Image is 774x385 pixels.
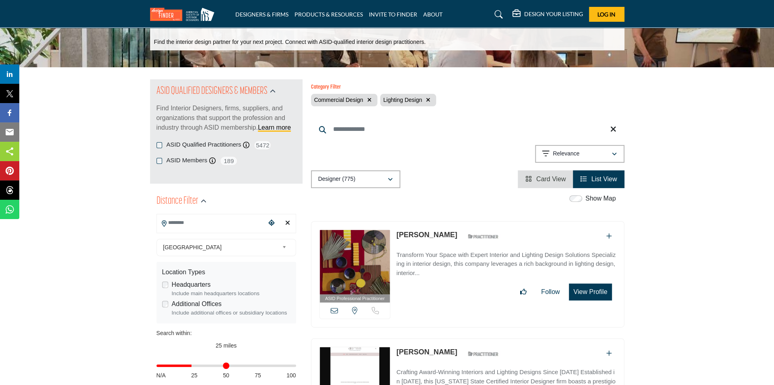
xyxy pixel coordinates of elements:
span: 75 [255,371,261,380]
img: Site Logo [150,8,218,21]
button: Follow [536,284,565,300]
h2: ASID QUALIFIED DESIGNERS & MEMBERS [156,84,268,99]
div: Clear search location [282,215,294,232]
span: N/A [156,371,166,380]
a: Search [487,8,508,21]
img: Cecilia Ramos [320,230,390,294]
input: Search Keyword [311,120,624,139]
input: ASID Members checkbox [156,158,163,164]
span: 5472 [253,140,272,150]
h5: DESIGN YOUR LISTING [524,10,583,18]
span: ASID Professional Practitioner [325,295,385,302]
img: ASID Qualified Practitioners Badge Icon [465,232,501,242]
label: Show Map [585,194,616,203]
p: Designer (775) [318,175,356,183]
div: Choose your current location [266,215,278,232]
a: Learn more [258,124,291,131]
label: Headquarters [172,280,211,290]
span: 189 [220,156,238,166]
button: View Profile [569,284,611,300]
li: Card View [518,170,573,188]
h2: Distance Filter [156,194,198,209]
input: ASID Qualified Practitioners checkbox [156,142,163,148]
p: Transform Your Space with Expert Interior and Lighting Design Solutions Specializing in interior ... [396,250,615,278]
span: 25 [191,371,198,380]
span: 50 [223,371,229,380]
span: Commercial Design [314,97,363,103]
p: Cecilia Ramos [396,230,457,240]
span: Log In [597,11,615,18]
h6: Category Filter [311,84,436,91]
a: ABOUT [423,11,443,18]
span: List View [591,176,617,182]
label: Additional Offices [172,299,222,309]
button: Designer (775) [311,170,400,188]
a: ASID Professional Practitioner [320,230,390,303]
span: 100 [286,371,296,380]
a: View List [580,176,617,182]
a: [PERSON_NAME] [396,348,457,356]
a: Add To List [606,233,612,240]
a: View Card [525,176,566,182]
p: Relevance [553,150,579,158]
span: Card View [536,176,566,182]
div: DESIGN YOUR LISTING [513,10,583,19]
button: Like listing [515,284,532,300]
button: Log In [589,7,624,22]
span: 25 miles [216,342,237,349]
span: [GEOGRAPHIC_DATA] [163,242,279,252]
span: Lighting Design [383,97,422,103]
p: Find Interior Designers, firms, suppliers, and organizations that support the profession and indu... [156,103,296,132]
li: List View [573,170,624,188]
div: Include additional offices or subsidiary locations [172,309,290,317]
button: Relevance [535,145,624,163]
p: Michael Noon [396,347,457,358]
p: Find the interior design partner for your next project. Connect with ASID-qualified interior desi... [154,38,426,46]
label: ASID Members [166,156,207,165]
div: Search within: [156,329,296,337]
a: [PERSON_NAME] [396,231,457,239]
a: Transform Your Space with Expert Interior and Lighting Design Solutions Specializing in interior ... [396,246,615,278]
div: Location Types [162,267,290,277]
div: Include main headquarters locations [172,290,290,298]
a: PRODUCTS & RESOURCES [294,11,363,18]
img: ASID Qualified Practitioners Badge Icon [465,349,501,359]
label: ASID Qualified Practitioners [166,140,241,149]
a: Add To List [606,350,612,357]
input: Search Location [157,215,266,231]
a: DESIGNERS & FIRMS [235,11,288,18]
a: INVITE TO FINDER [369,11,417,18]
